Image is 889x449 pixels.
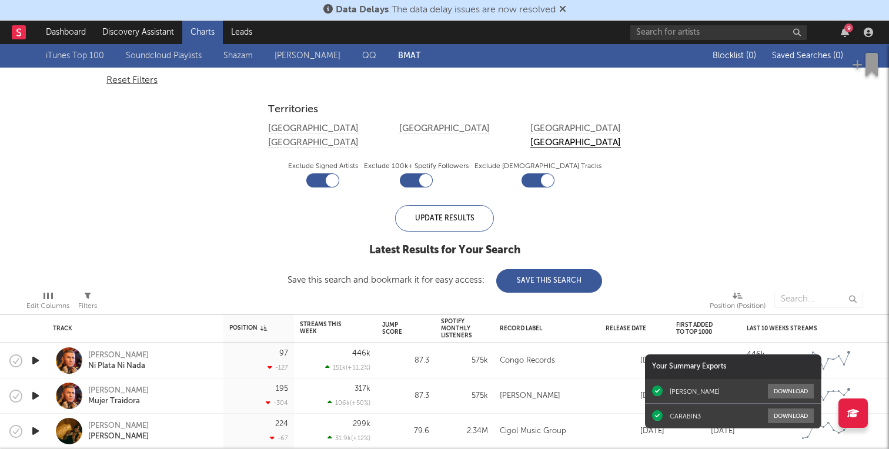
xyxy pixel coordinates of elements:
div: Mujer Traidora [88,396,149,407]
div: Track [53,325,212,332]
div: Last 10 Weeks Streams [747,325,847,332]
a: Leads [223,21,260,44]
span: Data Delays [336,5,389,15]
a: iTunes Top 100 [46,49,104,63]
div: 31.9k ( +12 % ) [327,434,370,442]
a: Discovery Assistant [94,21,182,44]
a: QQ [362,49,376,63]
div: Record Label [500,325,576,332]
div: [DATE] [606,389,664,403]
button: [GEOGRAPHIC_DATA] [268,138,359,147]
svg: Chart title [800,417,853,446]
div: Congo Records [500,354,555,368]
div: 87.3 [382,354,429,368]
div: 224 [275,420,288,428]
svg: Chart title [800,346,853,376]
button: [GEOGRAPHIC_DATA] [530,124,621,133]
span: Dismiss [559,5,566,15]
div: Filters [78,299,97,313]
label: Exclude [DEMOGRAPHIC_DATA] Tracks [474,159,601,173]
a: [PERSON_NAME][PERSON_NAME] [88,421,149,442]
div: 195 [276,385,288,393]
div: Reset Filters [106,73,783,88]
div: [DATE] [676,354,735,368]
span: Saved Searches [772,52,843,60]
div: Edit Columns [26,284,69,319]
div: 106k ( +50 % ) [327,399,370,407]
div: 575k [441,389,488,403]
div: [DATE] [606,354,664,368]
div: 87.3 [382,389,429,403]
div: Latest Results for Your Search [288,243,602,257]
span: : The data delay issues are now resolved [336,5,556,15]
div: 575k [441,354,488,368]
div: [PERSON_NAME] [88,386,149,396]
div: 97 [279,350,288,357]
div: Territories [268,102,621,116]
label: Exclude 100k+ Spotify Followers [364,159,469,173]
div: 151k ( +51.2 % ) [325,364,370,371]
div: Release Date [606,325,647,332]
button: [GEOGRAPHIC_DATA] [268,124,359,133]
div: First Added to Top 1000 [676,321,717,336]
a: Shazam [223,49,253,63]
div: Spotify Monthly Listeners [441,318,472,339]
div: Update Results [395,205,494,232]
div: Ni Plata Ni Nada [88,361,149,371]
button: Download [768,384,814,398]
button: Download [768,408,814,423]
a: [PERSON_NAME]Ni Plata Ni Nada [88,350,149,371]
div: 9 [844,24,853,32]
div: [PERSON_NAME] [88,421,149,431]
span: ( 0 ) [746,52,756,60]
div: 299k [353,420,370,428]
a: Dashboard [38,21,94,44]
div: [DATE] [606,424,664,438]
div: [PERSON_NAME] [88,350,149,361]
div: -127 [268,364,288,371]
div: Streams This Week [300,321,353,335]
span: ( 0 ) [833,52,843,60]
div: Jump Score [382,321,412,336]
div: 2.34M [441,424,488,438]
div: -67 [270,434,288,442]
div: Position (Position) [710,299,766,313]
a: [PERSON_NAME]Mujer Traidora [88,386,149,407]
div: 446k [747,351,765,358]
div: Save this search and bookmark it for easy access: [288,276,602,284]
button: [GEOGRAPHIC_DATA] [399,124,490,133]
svg: Chart title [800,381,853,411]
button: Save This Search [496,269,602,293]
a: Soundcloud Playlists [126,49,202,63]
div: 79.6 [382,424,429,438]
input: Search for artists [630,25,807,40]
div: -304 [266,399,288,407]
div: 446k [352,350,370,357]
div: [PERSON_NAME] [670,387,720,396]
a: [PERSON_NAME] [275,49,340,63]
div: Position [229,324,270,331]
div: Your Summary Exports [645,354,821,379]
button: Saved Searches (0) [768,51,843,61]
div: [PERSON_NAME] [500,389,560,403]
button: 9 [841,28,849,37]
span: Blocklist [713,52,756,60]
a: Charts [182,21,223,44]
div: Filters [78,284,97,319]
div: [PERSON_NAME] [88,431,149,442]
div: Edit Columns [26,299,69,313]
div: Position (Position) [710,284,766,319]
input: Search... [774,290,863,308]
div: Cigol Music Group [500,424,566,438]
div: [DATE] [676,424,735,438]
div: CARABIN3 [670,412,701,420]
div: 317k [355,385,370,393]
label: Exclude Signed Artists [288,159,358,173]
button: [GEOGRAPHIC_DATA] [530,138,621,147]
